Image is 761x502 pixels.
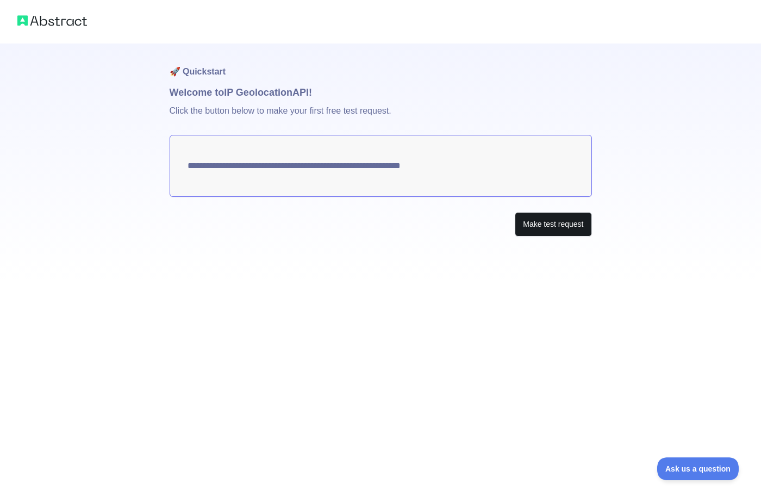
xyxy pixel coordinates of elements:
[17,13,87,28] img: Abstract logo
[170,100,592,135] p: Click the button below to make your first free test request.
[170,44,592,85] h1: 🚀 Quickstart
[170,85,592,100] h1: Welcome to IP Geolocation API!
[657,457,739,480] iframe: Toggle Customer Support
[515,212,591,237] button: Make test request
